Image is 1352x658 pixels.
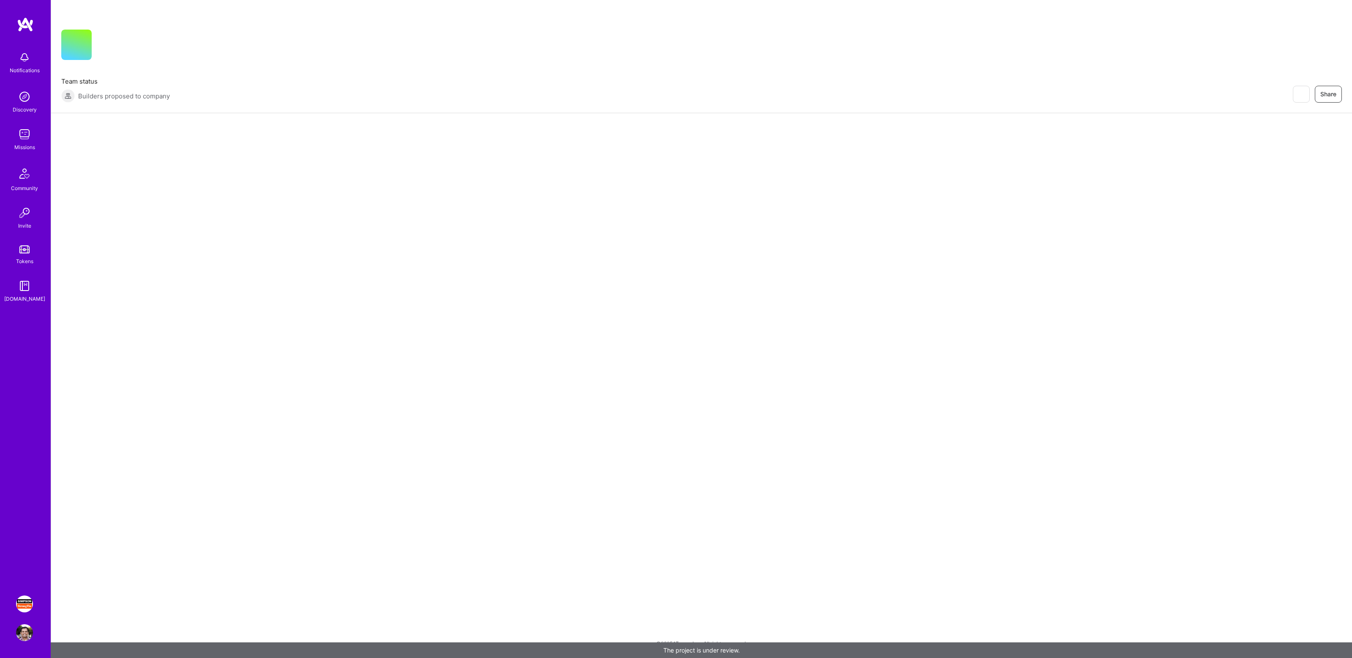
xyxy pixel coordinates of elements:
img: Invite [16,204,33,221]
img: guide book [16,277,33,294]
img: Builders proposed to company [61,89,75,103]
span: Team status [61,77,170,86]
img: teamwork [16,126,33,143]
div: Discovery [13,105,37,114]
img: User Avatar [16,624,33,641]
img: Community [14,163,35,184]
img: bell [16,49,33,66]
a: Simpson Strong-Tie: Product Manager [14,595,35,612]
img: logo [17,17,34,32]
i: icon EyeClosed [1297,91,1304,98]
div: Missions [14,143,35,152]
div: The project is under review. [51,642,1352,658]
img: discovery [16,88,33,105]
div: Tokens [16,257,33,266]
span: Share [1320,90,1336,98]
img: tokens [19,245,30,253]
div: Notifications [10,66,40,75]
button: Share [1315,86,1342,103]
div: Invite [18,221,31,230]
div: [DOMAIN_NAME] [4,294,45,303]
span: Builders proposed to company [78,92,170,101]
a: User Avatar [14,624,35,641]
i: icon CompanyGray [102,43,109,50]
div: Community [11,184,38,193]
img: Simpson Strong-Tie: Product Manager [16,595,33,612]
